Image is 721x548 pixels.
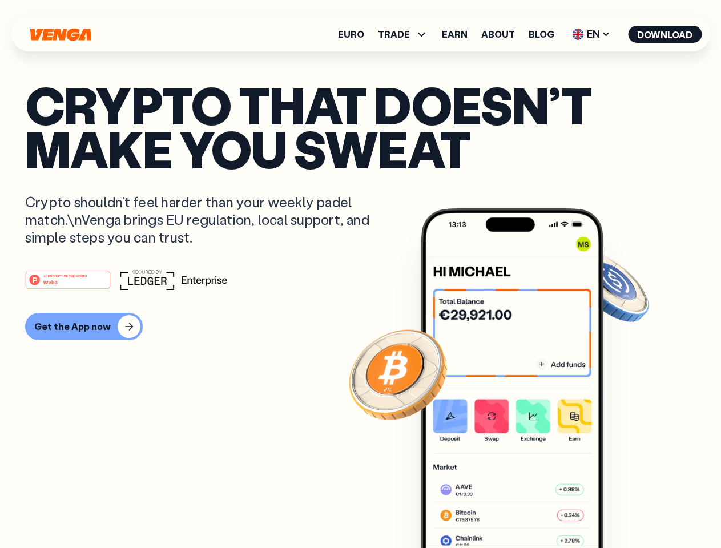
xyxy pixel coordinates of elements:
img: Bitcoin [347,323,449,425]
a: Euro [338,30,364,39]
a: Earn [442,30,468,39]
a: #1 PRODUCT OF THE MONTHWeb3 [25,277,111,292]
a: Blog [529,30,554,39]
a: Get the App now [25,313,696,340]
div: Get the App now [34,321,111,332]
p: Crypto shouldn’t feel harder than your weekly padel match.\nVenga brings EU regulation, local sup... [25,193,386,247]
a: About [481,30,515,39]
img: USDC coin [569,245,651,328]
img: flag-uk [572,29,583,40]
button: Download [628,26,702,43]
svg: Home [29,28,92,41]
tspan: Web3 [43,279,58,285]
span: EN [568,25,614,43]
span: TRADE [378,27,428,41]
tspan: #1 PRODUCT OF THE MONTH [43,274,87,277]
button: Get the App now [25,313,143,340]
p: Crypto that doesn’t make you sweat [25,83,696,170]
span: TRADE [378,30,410,39]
